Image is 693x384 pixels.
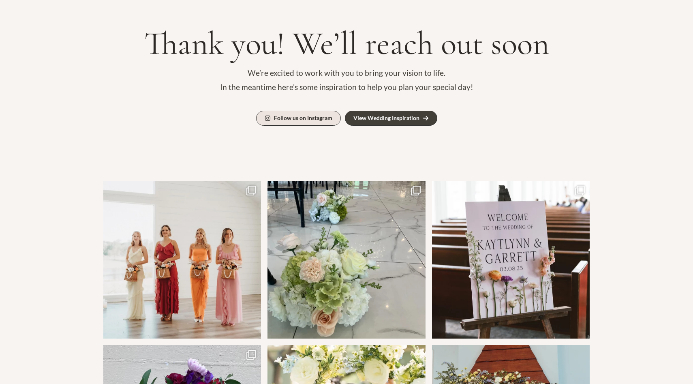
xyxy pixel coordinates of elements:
[353,115,419,121] div: View Wedding Inspiration
[103,66,590,94] p: We’re excited to work with you to bring your vision to life. In the meantime here’s some inspirat...
[274,115,332,121] div: Follow us on Instagram
[345,111,437,126] a: View Wedding Inspiration
[103,26,590,62] h1: Thank you! We’ll reach out soon
[256,111,341,126] a: Follow us on Instagram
